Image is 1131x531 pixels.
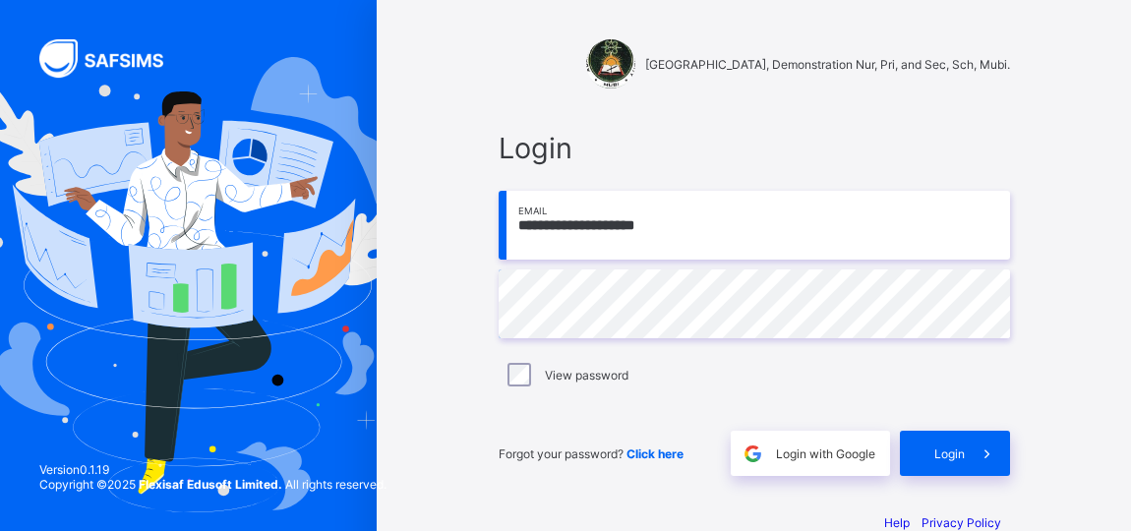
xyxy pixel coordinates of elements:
[776,446,875,461] span: Login with Google
[499,131,1010,165] span: Login
[139,477,282,492] strong: Flexisaf Edusoft Limited.
[922,515,1001,530] a: Privacy Policy
[39,462,387,477] span: Version 0.1.19
[934,446,965,461] span: Login
[39,39,187,78] img: SAFSIMS Logo
[499,446,684,461] span: Forgot your password?
[645,57,1010,72] span: [GEOGRAPHIC_DATA], Demonstration Nur, Pri, and Sec, Sch, Mubi.
[626,446,684,461] a: Click here
[39,477,387,492] span: Copyright © 2025 All rights reserved.
[742,442,764,465] img: google.396cfc9801f0270233282035f929180a.svg
[545,368,628,383] label: View password
[884,515,910,530] a: Help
